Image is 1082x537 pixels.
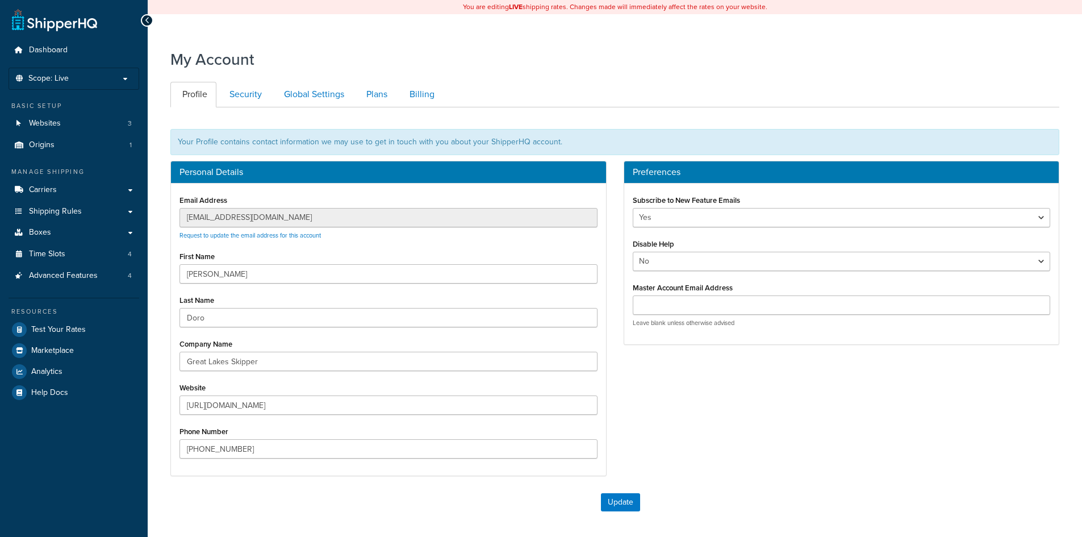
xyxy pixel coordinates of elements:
a: Plans [354,82,396,107]
a: Security [218,82,271,107]
span: 4 [128,271,132,281]
a: Time Slots 4 [9,244,139,265]
b: LIVE [509,2,523,12]
a: Boxes [9,222,139,243]
a: Marketplace [9,340,139,361]
span: Boxes [29,228,51,238]
span: 1 [129,140,132,150]
a: ShipperHQ Home [12,9,97,31]
label: Subscribe to New Feature Emails [633,196,740,205]
span: Help Docs [31,388,68,398]
div: Your Profile contains contact information we may use to get in touch with you about your ShipperH... [170,129,1059,155]
label: Disable Help [633,240,674,248]
a: Dashboard [9,40,139,61]
a: Carriers [9,180,139,201]
span: Dashboard [29,45,68,55]
li: Advanced Features [9,265,139,286]
h3: Personal Details [179,167,598,177]
h3: Preferences [633,167,1051,177]
div: Basic Setup [9,101,139,111]
label: Company Name [179,340,232,348]
a: Shipping Rules [9,201,139,222]
li: Time Slots [9,244,139,265]
a: Websites 3 [9,113,139,134]
label: Email Address [179,196,227,205]
span: Marketplace [31,346,74,356]
label: Last Name [179,296,214,305]
span: Test Your Rates [31,325,86,335]
span: 3 [128,119,132,128]
div: Resources [9,307,139,317]
a: Global Settings [272,82,353,107]
span: Scope: Live [28,74,69,84]
li: Origins [9,135,139,156]
h1: My Account [170,48,254,70]
span: Analytics [31,367,62,377]
span: Time Slots [29,249,65,259]
a: Profile [170,82,216,107]
label: Master Account Email Address [633,284,733,292]
span: Websites [29,119,61,128]
span: Carriers [29,185,57,195]
span: 4 [128,249,132,259]
a: Help Docs [9,382,139,403]
span: Shipping Rules [29,207,82,217]
p: Leave blank unless otherwise advised [633,319,1051,327]
a: Request to update the email address for this account [179,231,321,240]
a: Advanced Features 4 [9,265,139,286]
span: Advanced Features [29,271,98,281]
button: Update [601,493,640,511]
label: Website [179,384,206,392]
div: Manage Shipping [9,167,139,177]
a: Billing [398,82,444,107]
a: Origins 1 [9,135,139,156]
label: Phone Number [179,427,228,436]
span: Origins [29,140,55,150]
a: Analytics [9,361,139,382]
a: Test Your Rates [9,319,139,340]
li: Websites [9,113,139,134]
label: First Name [179,252,215,261]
